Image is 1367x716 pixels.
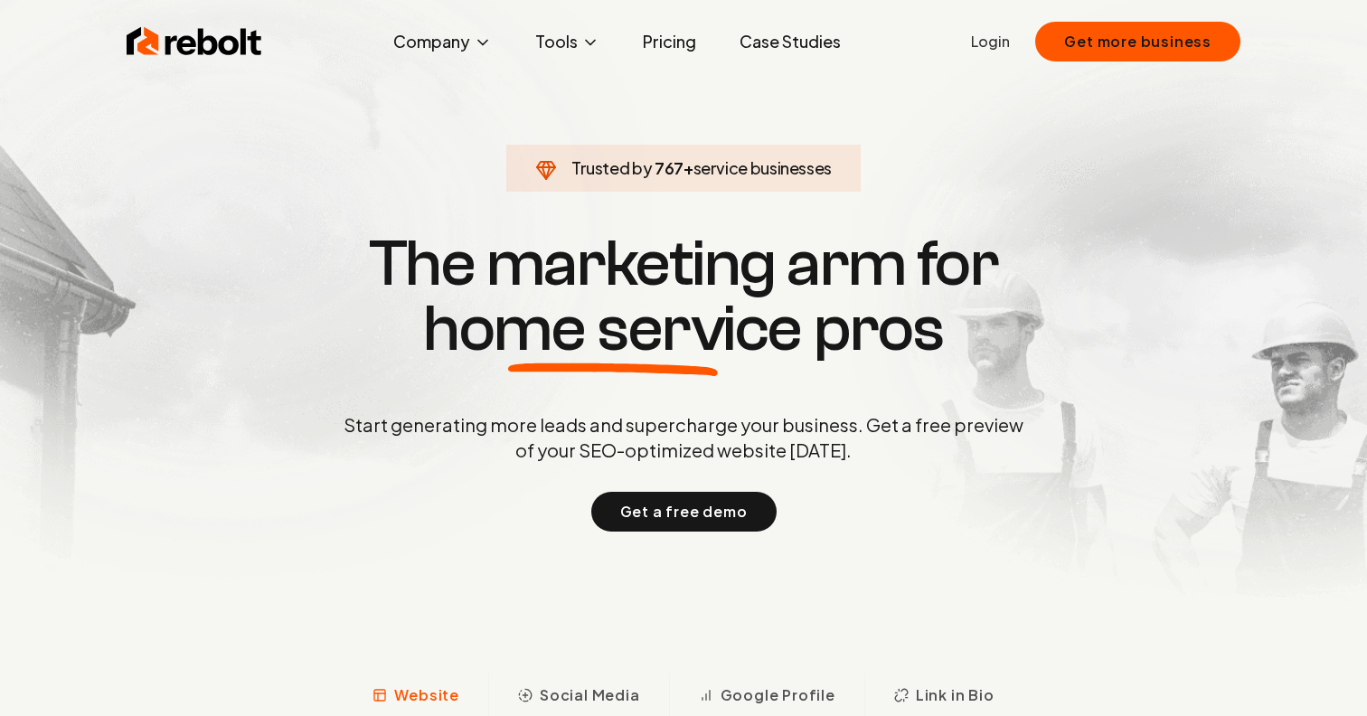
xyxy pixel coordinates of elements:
button: Get more business [1035,22,1240,61]
p: Start generating more leads and supercharge your business. Get a free preview of your SEO-optimiz... [340,412,1027,463]
a: Login [971,31,1010,52]
button: Get a free demo [591,492,777,532]
span: Link in Bio [916,684,995,706]
span: 767 [655,155,683,181]
img: Rebolt Logo [127,24,262,60]
h1: The marketing arm for pros [250,231,1117,362]
a: Pricing [628,24,711,60]
a: Case Studies [725,24,855,60]
span: home service [423,297,802,362]
span: service businesses [693,157,833,178]
button: Company [379,24,506,60]
span: Social Media [540,684,640,706]
span: Google Profile [721,684,835,706]
span: Trusted by [571,157,652,178]
span: Website [394,684,459,706]
span: + [683,157,693,178]
button: Tools [521,24,614,60]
